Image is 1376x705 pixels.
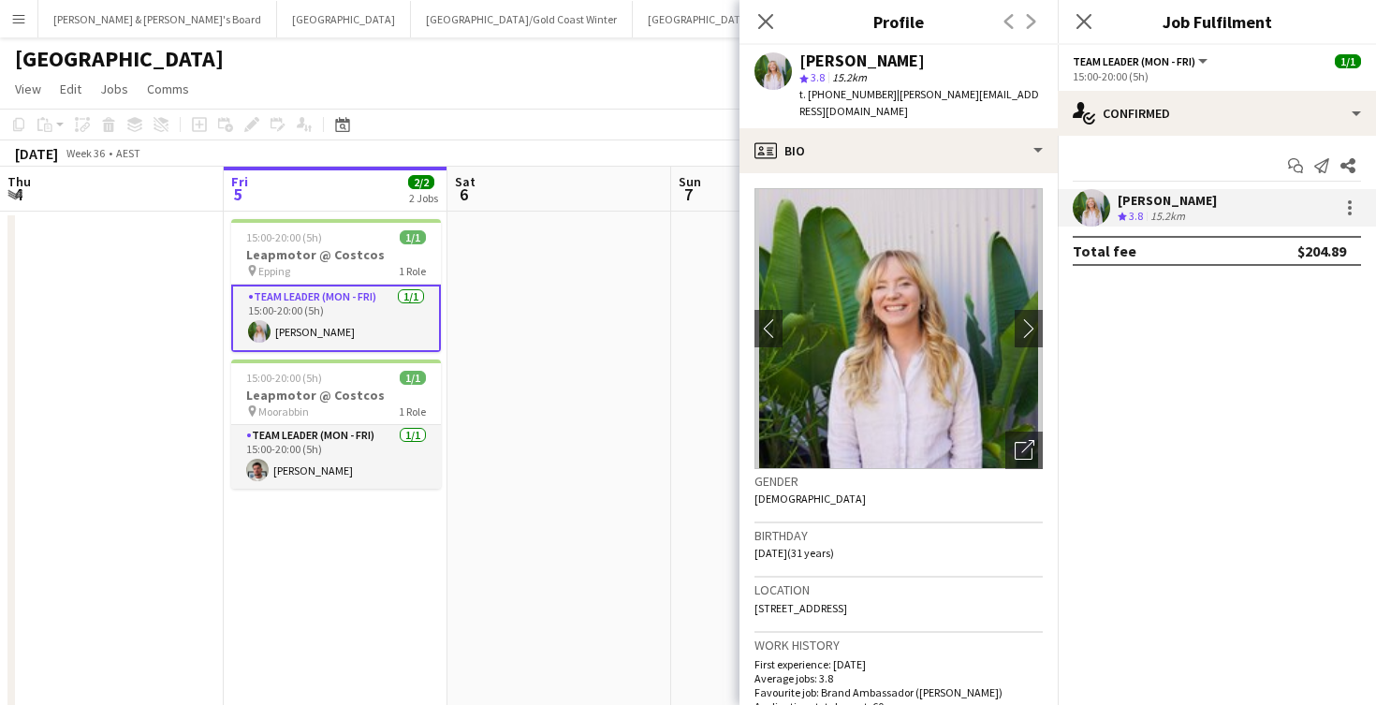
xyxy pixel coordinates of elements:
[231,425,441,489] app-card-role: Team Leader (Mon - Fri)1/115:00-20:00 (5h)[PERSON_NAME]
[1118,192,1217,209] div: [PERSON_NAME]
[15,45,224,73] h1: [GEOGRAPHIC_DATA]
[1335,54,1361,68] span: 1/1
[231,246,441,263] h3: Leapmotor @ Costcos
[399,264,426,278] span: 1 Role
[228,184,248,205] span: 5
[400,230,426,244] span: 1/1
[1073,54,1195,68] span: Team Leader (Mon - Fri)
[231,173,248,190] span: Fri
[38,1,277,37] button: [PERSON_NAME] & [PERSON_NAME]'s Board
[1058,9,1376,34] h3: Job Fulfilment
[799,52,925,69] div: [PERSON_NAME]
[754,546,834,560] span: [DATE] (31 years)
[100,81,128,97] span: Jobs
[754,188,1043,469] img: Crew avatar or photo
[679,173,701,190] span: Sun
[7,173,31,190] span: Thu
[452,184,476,205] span: 6
[676,184,701,205] span: 7
[62,146,109,160] span: Week 36
[811,70,825,84] span: 3.8
[828,70,871,84] span: 15.2km
[1129,209,1143,223] span: 3.8
[1073,69,1361,83] div: 15:00-20:00 (5h)
[411,1,633,37] button: [GEOGRAPHIC_DATA]/Gold Coast Winter
[754,671,1043,685] p: Average jobs: 3.8
[799,87,1039,118] span: | [PERSON_NAME][EMAIL_ADDRESS][DOMAIN_NAME]
[231,387,441,404] h3: Leapmotor @ Costcos
[633,1,767,37] button: [GEOGRAPHIC_DATA]
[754,657,1043,671] p: First experience: [DATE]
[1073,54,1210,68] button: Team Leader (Mon - Fri)
[231,285,441,352] app-card-role: Team Leader (Mon - Fri)1/115:00-20:00 (5h)[PERSON_NAME]
[147,81,189,97] span: Comms
[139,77,197,101] a: Comms
[231,360,441,489] app-job-card: 15:00-20:00 (5h)1/1Leapmotor @ Costcos Moorabbin1 RoleTeam Leader (Mon - Fri)1/115:00-20:00 (5h)[...
[754,473,1043,490] h3: Gender
[754,492,866,506] span: [DEMOGRAPHIC_DATA]
[15,144,58,163] div: [DATE]
[754,601,847,615] span: [STREET_ADDRESS]
[739,128,1058,173] div: Bio
[1147,209,1189,225] div: 15.2km
[246,371,322,385] span: 15:00-20:00 (5h)
[399,404,426,419] span: 1 Role
[1005,432,1043,469] div: Open photos pop-in
[1058,91,1376,136] div: Confirmed
[400,371,426,385] span: 1/1
[277,1,411,37] button: [GEOGRAPHIC_DATA]
[258,404,309,419] span: Moorabbin
[1073,242,1136,260] div: Total fee
[5,184,31,205] span: 4
[52,77,89,101] a: Edit
[93,77,136,101] a: Jobs
[246,230,322,244] span: 15:00-20:00 (5h)
[408,175,434,189] span: 2/2
[258,264,290,278] span: Epping
[7,77,49,101] a: View
[455,173,476,190] span: Sat
[799,87,897,101] span: t. [PHONE_NUMBER]
[1297,242,1346,260] div: $204.89
[754,581,1043,598] h3: Location
[739,9,1058,34] h3: Profile
[60,81,81,97] span: Edit
[754,527,1043,544] h3: Birthday
[15,81,41,97] span: View
[409,191,438,205] div: 2 Jobs
[754,637,1043,654] h3: Work history
[754,685,1043,699] p: Favourite job: Brand Ambassador ([PERSON_NAME])
[231,219,441,352] app-job-card: 15:00-20:00 (5h)1/1Leapmotor @ Costcos Epping1 RoleTeam Leader (Mon - Fri)1/115:00-20:00 (5h)[PER...
[116,146,140,160] div: AEST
